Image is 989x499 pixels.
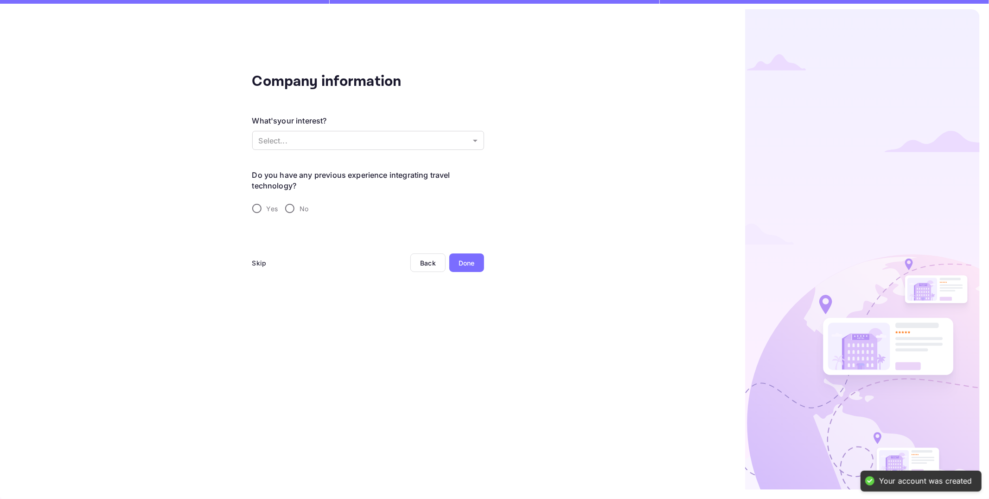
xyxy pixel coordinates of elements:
div: Skip [252,258,267,268]
legend: Do you have any previous experience integrating travel technology? [252,170,484,191]
div: Back [420,259,436,267]
div: travel-experience [252,199,484,218]
div: Company information [252,71,438,93]
div: Your account was created [879,476,972,486]
div: What's your interest? [252,115,327,126]
span: Yes [267,204,278,214]
div: Without label [252,131,484,150]
p: Select... [259,135,469,146]
img: logo [733,9,980,490]
div: Done [459,258,475,268]
span: No [300,204,308,214]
